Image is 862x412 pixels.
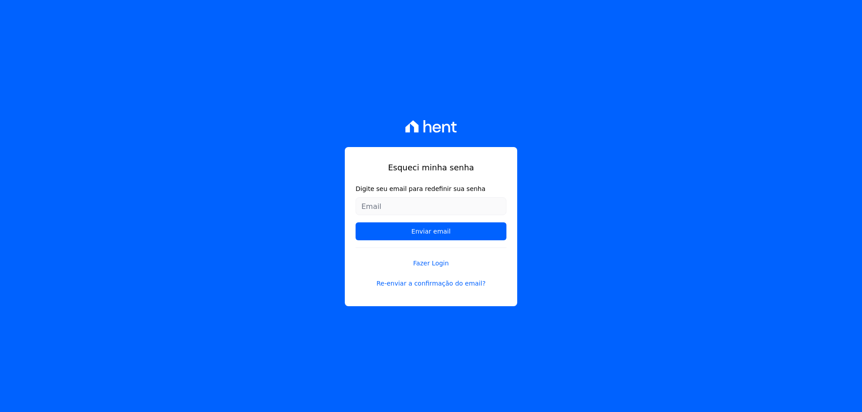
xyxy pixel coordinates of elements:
input: Email [356,197,506,215]
h1: Esqueci minha senha [356,161,506,173]
a: Fazer Login [356,247,506,268]
label: Digite seu email para redefinir sua senha [356,184,506,194]
input: Enviar email [356,222,506,240]
a: Re-enviar a confirmação do email? [356,279,506,288]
